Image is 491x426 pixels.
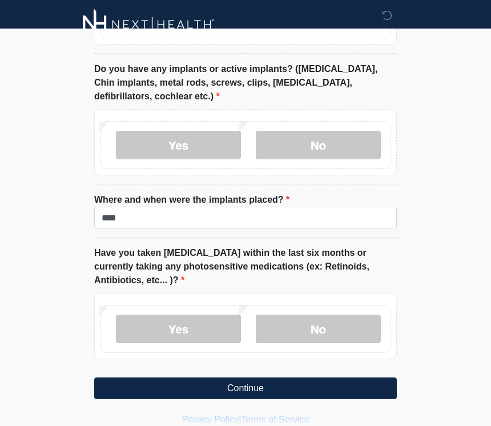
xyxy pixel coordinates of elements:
label: Have you taken [MEDICAL_DATA] within the last six months or currently taking any photosensitive m... [94,246,397,287]
label: Yes [116,131,241,159]
label: Do you have any implants or active implants? ([MEDICAL_DATA], Chin implants, metal rods, screws, ... [94,62,397,103]
label: Yes [116,315,241,343]
label: Where and when were the implants placed? [94,193,289,207]
a: | [239,415,241,424]
button: Continue [94,377,397,399]
a: Terms of Service [241,415,309,424]
label: No [256,131,381,159]
label: No [256,315,381,343]
img: Next-Health Logo [83,9,215,40]
a: Privacy Policy [182,415,239,424]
